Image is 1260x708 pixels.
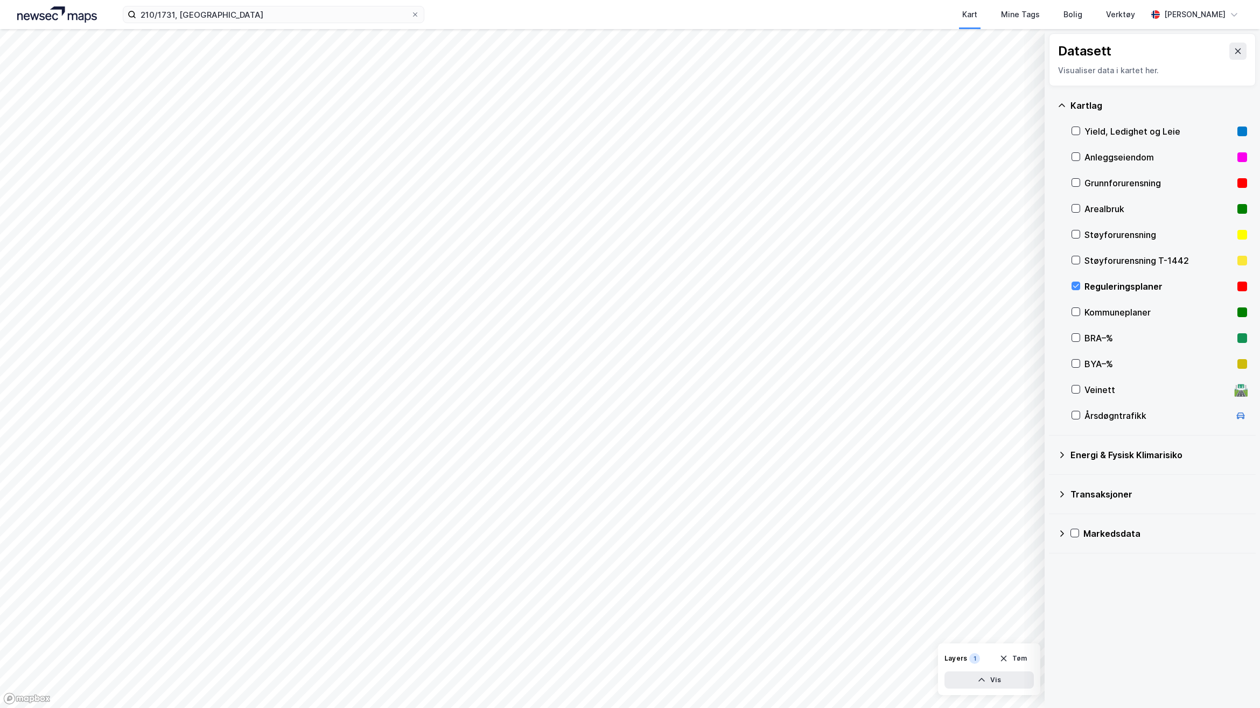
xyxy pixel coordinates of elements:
div: BRA–% [1084,332,1233,345]
div: Visualiser data i kartet her. [1058,64,1247,77]
a: Mapbox homepage [3,692,51,705]
img: logo.a4113a55bc3d86da70a041830d287a7e.svg [17,6,97,23]
div: Bolig [1063,8,1082,21]
div: BYA–% [1084,357,1233,370]
input: Søk på adresse, matrikkel, gårdeiere, leietakere eller personer [136,6,411,23]
div: Årsdøgntrafikk [1084,409,1230,422]
div: Datasett [1058,43,1111,60]
div: 1 [969,653,980,664]
div: Kontrollprogram for chat [1206,656,1260,708]
div: Kartlag [1070,99,1247,112]
div: Mine Tags [1001,8,1040,21]
div: Transaksjoner [1070,488,1247,501]
button: Tøm [992,650,1034,667]
div: Kommuneplaner [1084,306,1233,319]
iframe: Chat Widget [1206,656,1260,708]
div: Arealbruk [1084,202,1233,215]
div: Anleggseiendom [1084,151,1233,164]
div: Kart [962,8,977,21]
div: Støyforurensning [1084,228,1233,241]
div: Reguleringsplaner [1084,280,1233,293]
div: Verktøy [1106,8,1135,21]
div: 🛣️ [1234,383,1248,397]
div: Markedsdata [1083,527,1247,540]
button: Vis [944,671,1034,689]
div: Energi & Fysisk Klimarisiko [1070,448,1247,461]
div: [PERSON_NAME] [1164,8,1226,21]
div: Grunnforurensning [1084,177,1233,190]
div: Layers [944,654,967,663]
div: Yield, Ledighet og Leie [1084,125,1233,138]
div: Støyforurensning T-1442 [1084,254,1233,267]
div: Veinett [1084,383,1230,396]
